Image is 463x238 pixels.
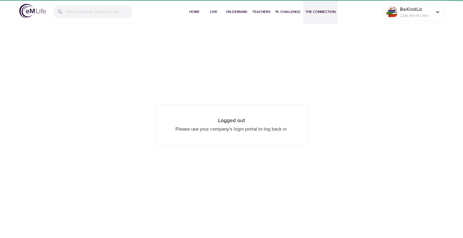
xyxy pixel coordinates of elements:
[66,5,133,18] input: Find programs, teachers, etc...
[175,126,288,132] span: Please use your company's login portal to log back in.
[187,9,202,15] span: Home
[19,4,46,18] img: logo
[275,9,301,15] span: 1% Challenge
[206,9,221,15] span: Live
[252,9,270,15] span: Teachers
[226,9,247,15] span: On-Demand
[305,9,335,15] span: The Connection
[168,117,295,124] h4: Logged out
[400,6,432,13] p: BeKindLiz
[400,13,432,18] p: 2296 Mindful Minutes
[386,6,398,18] img: Remy Sharp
